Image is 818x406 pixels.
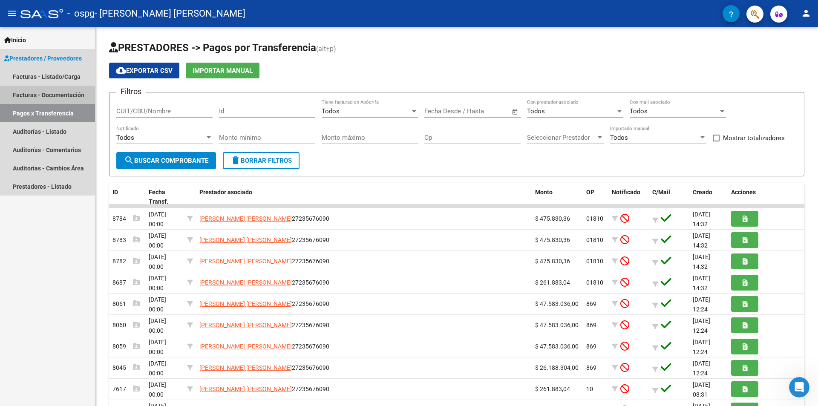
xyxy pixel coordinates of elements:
[149,360,166,377] span: [DATE] 00:00
[586,279,603,286] span: 01810
[199,215,329,222] span: 27235676090
[510,107,520,117] button: Open calendar
[149,275,166,291] span: [DATE] 00:00
[149,211,166,227] span: [DATE] 00:00
[199,300,329,307] span: 27235676090
[316,45,336,53] span: (alt+p)
[652,189,670,196] span: C/Mail
[112,300,140,307] span: 8061
[322,107,340,115] span: Todos
[199,279,329,286] span: 27235676090
[535,364,579,371] span: $ 26.188.304,00
[693,275,710,291] span: [DATE] 14:32
[527,107,545,115] span: Todos
[535,189,553,196] span: Monto
[116,67,173,75] span: Exportar CSV
[109,183,145,211] datatable-header-cell: ID
[199,343,292,350] span: [PERSON_NAME] [PERSON_NAME]
[801,8,811,18] mat-icon: person
[532,183,583,211] datatable-header-cell: Monto
[230,157,292,164] span: Borrar Filtros
[149,232,166,249] span: [DATE] 00:00
[149,253,166,270] span: [DATE] 00:00
[689,183,728,211] datatable-header-cell: Creado
[199,386,329,392] span: 27235676090
[95,4,245,23] span: - [PERSON_NAME] [PERSON_NAME]
[116,134,134,141] span: Todos
[112,236,140,243] span: 8783
[535,343,579,350] span: $ 47.583.036,00
[112,364,140,371] span: 8045
[199,364,329,371] span: 27235676090
[223,152,300,169] button: Borrar Filtros
[116,65,126,75] mat-icon: cloud_download
[693,189,712,196] span: Creado
[608,183,649,211] datatable-header-cell: Notificado
[693,232,710,249] span: [DATE] 14:32
[112,215,140,222] span: 8784
[109,42,316,54] span: PRESTADORES -> Pagos por Transferencia
[789,377,809,397] iframe: Intercom live chat
[116,152,216,169] button: Buscar Comprobante
[693,253,710,270] span: [DATE] 14:32
[149,189,168,205] span: Fecha Transf.
[535,236,570,243] span: $ 475.830,36
[586,343,596,350] span: 869
[230,155,241,165] mat-icon: delete
[583,183,608,211] datatable-header-cell: OP
[124,155,134,165] mat-icon: search
[199,258,292,265] span: [PERSON_NAME] [PERSON_NAME]
[586,258,603,265] span: 01810
[723,133,785,143] span: Mostrar totalizadores
[693,296,710,313] span: [DATE] 12:24
[112,258,140,265] span: 8782
[7,8,17,18] mat-icon: menu
[586,322,596,328] span: 869
[199,236,329,243] span: 27235676090
[535,300,579,307] span: $ 47.583.036,00
[649,183,689,211] datatable-header-cell: C/Mail
[67,4,95,23] span: - ospg
[199,258,329,265] span: 27235676090
[586,300,596,307] span: 869
[196,183,532,211] datatable-header-cell: Prestador asociado
[199,279,292,286] span: [PERSON_NAME] [PERSON_NAME]
[4,54,82,63] span: Prestadores / Proveedores
[467,107,508,115] input: Fecha fin
[199,364,292,371] span: [PERSON_NAME] [PERSON_NAME]
[199,322,329,328] span: 27235676090
[693,381,710,398] span: [DATE] 08:31
[109,63,179,78] button: Exportar CSV
[586,364,596,371] span: 869
[693,317,710,334] span: [DATE] 12:24
[199,386,292,392] span: [PERSON_NAME] [PERSON_NAME]
[535,322,579,328] span: $ 47.583.036,00
[728,183,804,211] datatable-header-cell: Acciones
[199,343,329,350] span: 27235676090
[112,386,140,392] span: 7617
[149,317,166,334] span: [DATE] 00:00
[586,236,603,243] span: 01810
[535,279,570,286] span: $ 261.883,04
[112,189,118,196] span: ID
[112,343,140,350] span: 8059
[199,189,252,196] span: Prestador asociado
[199,215,292,222] span: [PERSON_NAME] [PERSON_NAME]
[149,339,166,355] span: [DATE] 00:00
[693,211,710,227] span: [DATE] 14:32
[586,215,603,222] span: 01810
[535,386,570,392] span: $ 261.883,04
[149,296,166,313] span: [DATE] 00:00
[586,386,593,392] span: 10
[693,360,710,377] span: [DATE] 12:24
[535,258,570,265] span: $ 475.830,36
[149,381,166,398] span: [DATE] 00:00
[199,322,292,328] span: [PERSON_NAME] [PERSON_NAME]
[612,189,640,196] span: Notificado
[199,236,292,243] span: [PERSON_NAME] [PERSON_NAME]
[535,215,570,222] span: $ 475.830,36
[124,157,208,164] span: Buscar Comprobante
[630,107,648,115] span: Todos
[116,86,146,98] h3: Filtros
[731,189,756,196] span: Acciones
